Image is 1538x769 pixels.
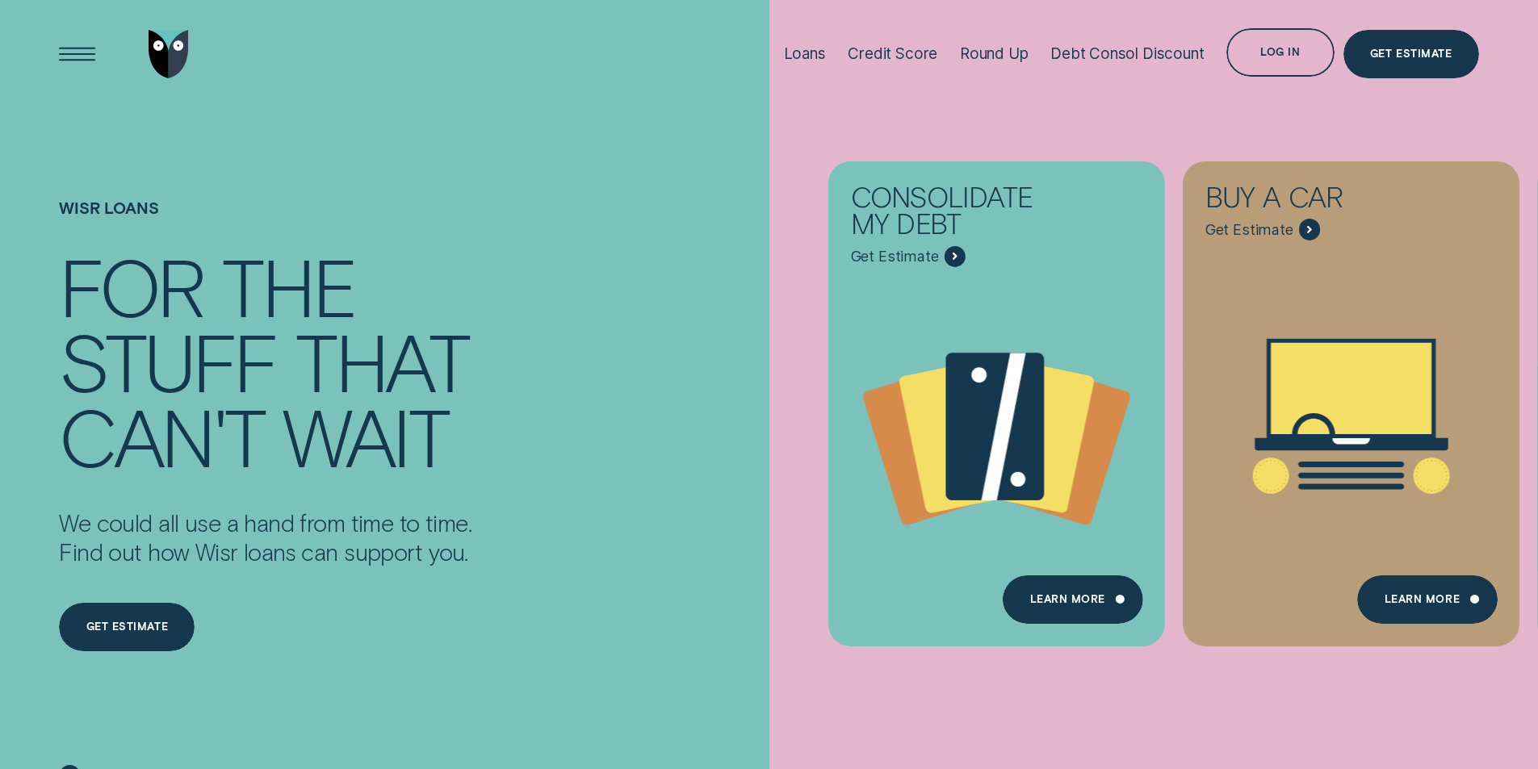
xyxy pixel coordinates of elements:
a: Get estimate [59,603,195,651]
button: Open Menu [53,30,102,78]
h1: Wisr loans [59,199,471,248]
div: wait [283,398,447,473]
div: can't [59,398,264,473]
button: Log in [1226,28,1334,77]
div: Buy a car [1205,183,1421,219]
a: Get Estimate [1343,30,1479,78]
div: that [295,323,467,398]
div: Loans [784,44,826,63]
img: Wisr [149,30,189,78]
div: the [222,248,355,323]
div: For [59,248,203,323]
span: Get Estimate [1205,221,1293,239]
a: Consolidate my debt - Learn more [828,161,1165,632]
div: Debt Consol Discount [1050,44,1204,63]
h4: For the stuff that can't wait [59,248,471,473]
span: Get Estimate [851,248,939,265]
a: Buy a car - Learn more [1183,161,1519,632]
p: We could all use a hand from time to time. Find out how Wisr loans can support you. [59,508,471,566]
div: Credit Score [848,44,937,63]
div: Round Up [960,44,1029,63]
div: stuff [59,323,277,398]
a: Learn More [1357,575,1497,624]
div: Consolidate my debt [851,183,1067,245]
a: Learn more [1003,575,1142,624]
